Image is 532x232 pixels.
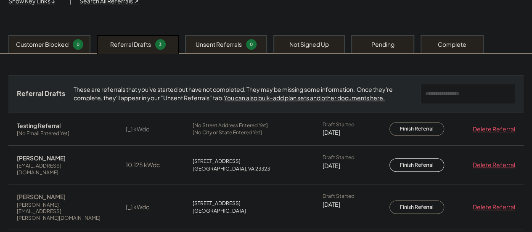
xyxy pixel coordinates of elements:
[389,200,444,214] button: Finish Referral
[193,122,268,129] div: [No Street Address Entered Yet]
[289,40,329,49] div: Not Signed Up
[74,41,82,48] div: 0
[17,163,101,176] div: [EMAIL_ADDRESS][DOMAIN_NAME]
[469,161,515,169] div: Delete Referral
[16,40,69,49] div: Customer Blocked
[17,130,69,137] div: [No Email Entered Yet]
[247,41,255,48] div: 0
[323,200,340,209] div: [DATE]
[389,122,444,136] button: Finish Referral
[126,125,168,133] div: [_] kWdc
[196,40,242,49] div: Unsent Referrals
[126,161,168,169] div: 10.125 kWdc
[323,121,355,128] div: Draft Started
[224,94,385,101] a: You can also bulk-add plan sets and other documents here.
[469,125,515,133] div: Delete Referral
[17,202,101,221] div: [PERSON_NAME][EMAIL_ADDRESS][PERSON_NAME][DOMAIN_NAME]
[323,162,340,170] div: [DATE]
[110,40,151,49] div: Referral Drafts
[389,158,444,172] button: Finish Referral
[323,154,355,161] div: Draft Started
[193,200,241,207] div: [STREET_ADDRESS]
[17,89,65,98] div: Referral Drafts
[371,40,394,49] div: Pending
[17,122,61,129] div: Testing Referral
[323,128,340,137] div: [DATE]
[469,203,515,211] div: Delete Referral
[17,193,66,200] div: [PERSON_NAME]
[74,85,412,102] div: These are referrals that you've started but have not completed. They may be missing some informat...
[193,158,241,165] div: [STREET_ADDRESS]
[438,40,466,49] div: Complete
[156,41,164,48] div: 3
[193,208,246,214] div: [GEOGRAPHIC_DATA]
[17,154,66,162] div: [PERSON_NAME]
[193,129,262,136] div: [No City or State Entered Yet]
[193,165,270,172] div: [GEOGRAPHIC_DATA], VA 23323
[323,193,355,200] div: Draft Started
[126,203,168,211] div: [_] kWdc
